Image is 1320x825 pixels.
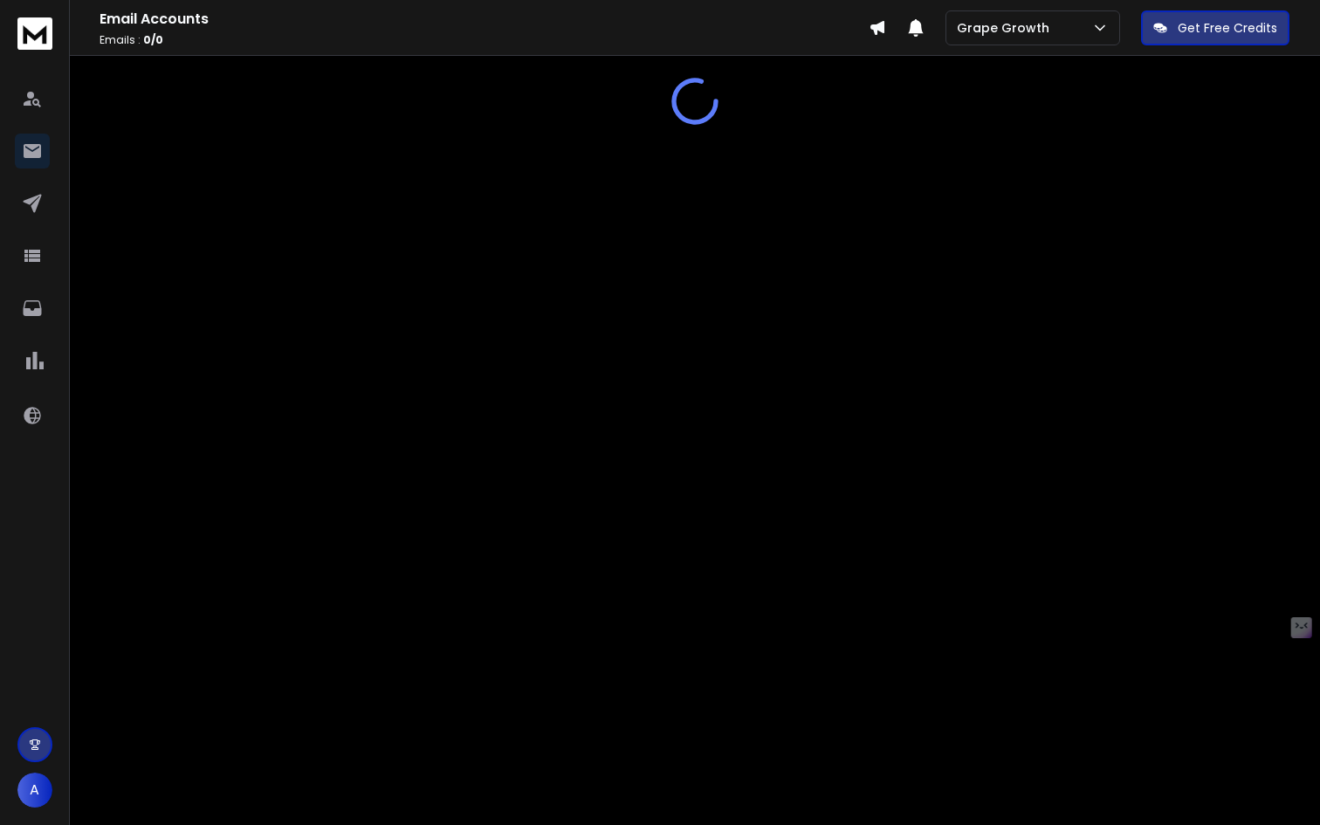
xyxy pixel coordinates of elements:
p: Grape Growth [957,19,1056,37]
button: A [17,773,52,808]
p: Emails : [100,33,869,47]
p: Get Free Credits [1178,19,1277,37]
img: logo [17,17,52,50]
h1: Email Accounts [100,9,869,30]
button: Get Free Credits [1141,10,1289,45]
span: 0 / 0 [143,32,163,47]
